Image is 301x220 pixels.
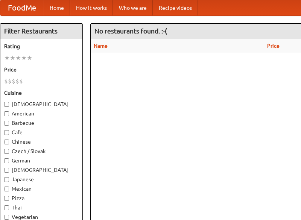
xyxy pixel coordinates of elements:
input: [DEMOGRAPHIC_DATA] [4,102,9,107]
h5: Cuisine [4,89,79,97]
label: American [4,110,79,117]
input: American [4,111,9,116]
h5: Price [4,66,79,73]
label: Chinese [4,138,79,146]
h4: Filter Restaurants [0,24,82,39]
input: Thai [4,205,9,210]
li: ★ [21,54,27,62]
li: $ [15,77,19,85]
label: Czech / Slovak [4,147,79,155]
li: $ [8,77,12,85]
label: German [4,157,79,164]
a: Price [267,43,280,49]
input: Barbecue [4,121,9,126]
input: [DEMOGRAPHIC_DATA] [4,168,9,173]
ng-pluralize: No restaurants found. :-( [94,27,167,35]
li: $ [4,77,8,85]
a: Who we are [113,0,153,15]
label: Japanese [4,176,79,183]
input: Pizza [4,196,9,201]
li: ★ [10,54,15,62]
input: Vegetarian [4,215,9,220]
li: ★ [4,54,10,62]
label: Barbecue [4,119,79,127]
label: [DEMOGRAPHIC_DATA] [4,166,79,174]
li: ★ [15,54,21,62]
a: How it works [70,0,113,15]
label: Cafe [4,129,79,136]
a: Name [94,43,108,49]
a: Home [44,0,70,15]
li: $ [19,77,23,85]
label: [DEMOGRAPHIC_DATA] [4,100,79,108]
li: ★ [27,54,32,62]
input: Cafe [4,130,9,135]
label: Mexican [4,185,79,193]
a: FoodMe [0,0,44,15]
li: $ [12,77,15,85]
input: Chinese [4,140,9,144]
input: Czech / Slovak [4,149,9,154]
h5: Rating [4,42,79,50]
label: Pizza [4,194,79,202]
label: Thai [4,204,79,211]
input: Japanese [4,177,9,182]
input: German [4,158,9,163]
a: Recipe videos [153,0,198,15]
input: Mexican [4,187,9,191]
